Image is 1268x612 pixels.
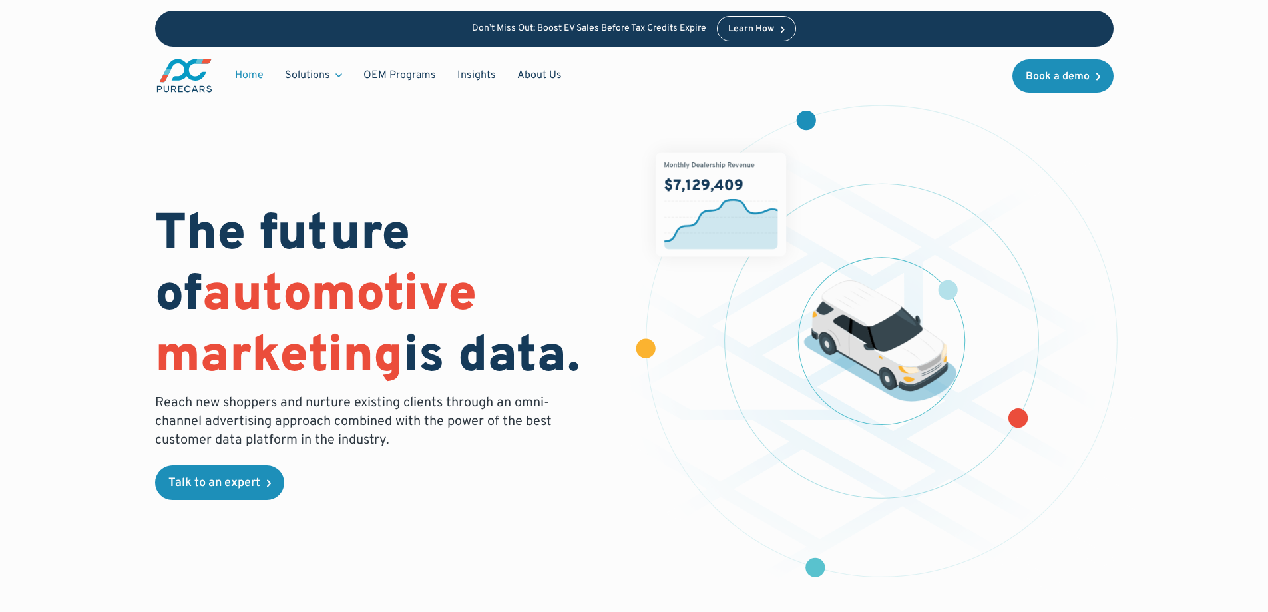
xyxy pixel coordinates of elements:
span: automotive marketing [155,264,477,389]
a: OEM Programs [353,63,447,88]
a: Book a demo [1012,59,1114,93]
a: About Us [507,63,572,88]
a: Talk to an expert [155,465,284,500]
div: Solutions [285,68,330,83]
a: Learn How [717,16,796,41]
a: Home [224,63,274,88]
a: main [155,57,214,94]
div: Talk to an expert [168,477,260,489]
p: Don’t Miss Out: Boost EV Sales Before Tax Credits Expire [472,23,706,35]
img: purecars logo [155,57,214,94]
a: Insights [447,63,507,88]
div: Solutions [274,63,353,88]
img: chart showing monthly dealership revenue of $7m [656,153,787,257]
h1: The future of is data. [155,206,618,388]
div: Book a demo [1026,71,1090,82]
div: Learn How [728,25,774,34]
img: illustration of a vehicle [803,280,956,402]
p: Reach new shoppers and nurture existing clients through an omni-channel advertising approach comb... [155,394,560,450]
